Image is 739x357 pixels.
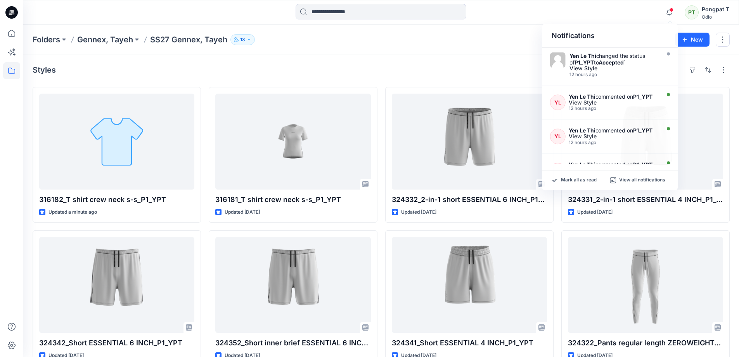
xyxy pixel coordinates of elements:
p: 324331_2-in-1 short ESSENTIAL 4 INCH_P1_YPT [568,194,723,205]
a: Gennex, Tayeh [77,34,133,45]
p: 324341_Short ESSENTIAL 4 INCH_P1_YPT [392,338,547,348]
strong: P1_YPT [575,59,594,66]
p: Updated [DATE] [577,208,613,216]
strong: P1_YPT [633,127,652,134]
div: View Style [569,66,659,71]
a: 316182_T shirt crew neck s-s_P1_YPT [39,94,194,190]
p: View all notifications [619,177,665,184]
strong: Yen Le Thi [569,93,595,100]
a: 316181_T shirt crew neck s-s_P1_YPT [215,94,370,190]
p: 13 [240,35,245,44]
p: Updated [DATE] [225,208,260,216]
div: PT [685,5,699,19]
p: Mark all as read [561,177,597,184]
p: SS27 Gennex, Tayeh [150,34,227,45]
strong: Accepted [599,59,624,66]
div: Odlo [702,14,729,20]
button: 13 [230,34,255,45]
a: 324352_Short inner brief ESSENTIAL 6 INCH_P1_YPT [215,237,370,333]
img: Yen Le Thi [550,52,566,68]
p: 324322_Pants regular length ZEROWEIGHT_P1_YPT [568,338,723,348]
p: 316181_T shirt crew neck s-s_P1_YPT [215,194,370,205]
p: 324332_2-in-1 short ESSENTIAL 6 INCH_P1_YPT [392,194,547,205]
div: commented on [569,93,658,100]
div: YL [550,163,566,178]
p: 324352_Short inner brief ESSENTIAL 6 INCH_P1_YPT [215,338,370,348]
div: commented on [569,127,658,134]
div: Wednesday, September 17, 2025 16:00 [569,140,658,145]
p: Updated a minute ago [48,208,97,216]
div: Notifications [542,24,678,48]
div: Pongpat T [702,5,729,14]
strong: P1_YPT [633,161,652,168]
h4: Styles [33,65,56,75]
div: Wednesday, September 17, 2025 16:03 [569,106,658,111]
p: Updated [DATE] [401,208,436,216]
div: commented on [569,161,658,168]
p: 324342_Short ESSENTIAL 6 INCH_P1_YPT [39,338,194,348]
div: YL [550,94,566,110]
button: New [675,33,710,47]
div: changed the status of to ` [569,52,659,66]
div: YL [550,129,566,144]
a: 324322_Pants regular length ZEROWEIGHT_P1_YPT [568,237,723,333]
strong: Yen Le Thi [569,127,595,134]
a: 324332_2-in-1 short ESSENTIAL 6 INCH_P1_YPT [392,94,547,190]
strong: P1_YPT [633,93,652,100]
p: 316182_T shirt crew neck s-s_P1_YPT [39,194,194,205]
div: Wednesday, September 17, 2025 16:04 [569,72,659,77]
strong: Yen Le Thi [569,52,596,59]
strong: Yen Le Thi [569,161,595,168]
div: View Style [569,100,658,105]
a: 324342_Short ESSENTIAL 6 INCH_P1_YPT [39,237,194,333]
div: View Style [569,134,658,139]
a: Folders [33,34,60,45]
a: 324341_Short ESSENTIAL 4 INCH_P1_YPT [392,237,547,333]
